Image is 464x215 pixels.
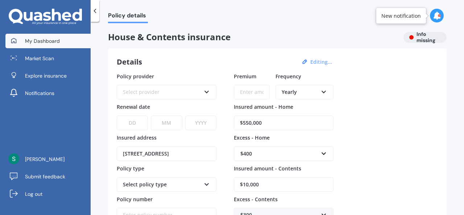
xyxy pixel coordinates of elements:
[240,150,318,158] div: $400
[234,134,270,141] span: Excess - Home
[5,187,91,201] a: Log out
[25,72,67,79] span: Explore insurance
[234,85,270,99] input: Enter amount
[25,173,65,180] span: Submit feedback
[117,165,144,172] span: Policy type
[108,12,148,22] span: Policy details
[234,116,333,130] input: Enter amount
[308,59,334,65] button: Editing...
[117,57,142,67] h3: Details
[123,88,201,96] div: Select provider
[234,73,256,79] span: Premium
[5,51,91,66] a: Market Scan
[8,153,19,164] img: ACg8ocKSgl7foiNZERoVx7xkvQ--nA7_xZUc1p1WXvq4bBHPFsIw1g=s96-c
[5,169,91,184] a: Submit feedback
[117,73,154,79] span: Policy provider
[282,88,318,96] div: Yearly
[117,134,157,141] span: Insured address
[234,165,301,172] span: Insured amount - Contents
[234,103,293,110] span: Insured amount - Home
[275,73,301,79] span: Frequency
[123,181,201,189] div: Select policy type
[25,37,60,45] span: My Dashboard
[117,195,153,202] span: Policy number
[5,34,91,48] a: My Dashboard
[234,177,333,192] input: Enter amount
[5,152,91,166] a: [PERSON_NAME]
[25,55,54,62] span: Market Scan
[5,86,91,100] a: Notifications
[25,156,65,163] span: [PERSON_NAME]
[381,12,421,19] div: New notification
[5,69,91,83] a: Explore insurance
[25,190,42,198] span: Log out
[117,103,150,110] span: Renewal date
[25,90,54,97] span: Notifications
[117,146,216,161] input: Enter address
[234,195,278,202] span: Excess - Contents
[108,32,398,42] span: House & Contents insurance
